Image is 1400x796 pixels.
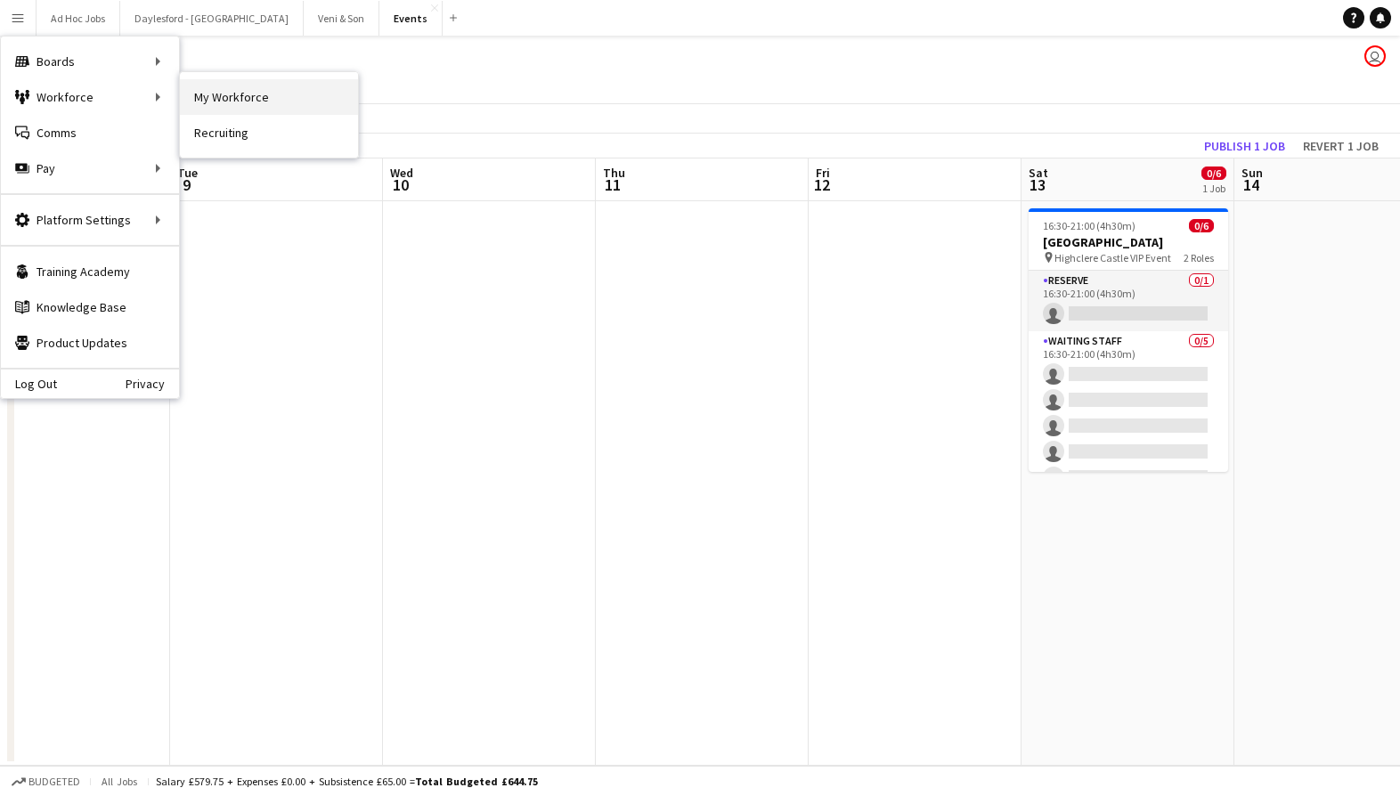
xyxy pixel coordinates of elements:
span: Highclere Castle VIP Event [1054,251,1171,264]
app-user-avatar: Nathan Kee Wong [1364,45,1386,67]
a: Product Updates [1,325,179,361]
span: Budgeted [28,776,80,788]
span: 14 [1239,175,1263,195]
span: 2 Roles [1184,251,1214,264]
span: 13 [1026,175,1048,195]
span: 0/6 [1201,167,1226,180]
span: Total Budgeted £644.75 [415,775,538,788]
button: Events [379,1,443,36]
span: 10 [387,175,413,195]
app-card-role: Waiting Staff0/516:30-21:00 (4h30m) [1029,331,1228,495]
span: All jobs [98,775,141,788]
div: 1 Job [1202,182,1225,195]
button: Veni & Son [304,1,379,36]
a: Log Out [1,377,57,391]
a: My Workforce [180,79,358,115]
a: Knowledge Base [1,289,179,325]
div: Boards [1,44,179,79]
span: Tue [177,165,198,181]
button: Ad Hoc Jobs [37,1,120,36]
span: Wed [390,165,413,181]
span: 0/6 [1189,219,1214,232]
h3: [GEOGRAPHIC_DATA] [1029,234,1228,250]
app-card-role: Reserve0/116:30-21:00 (4h30m) [1029,271,1228,331]
button: Daylesford - [GEOGRAPHIC_DATA] [120,1,304,36]
div: Salary £579.75 + Expenses £0.00 + Subsistence £65.00 = [156,775,538,788]
div: Pay [1,150,179,186]
div: Platform Settings [1,202,179,238]
a: Privacy [126,377,179,391]
a: Recruiting [180,115,358,150]
span: 16:30-21:00 (4h30m) [1043,219,1135,232]
app-job-card: 16:30-21:00 (4h30m)0/6[GEOGRAPHIC_DATA] Highclere Castle VIP Event2 RolesReserve0/116:30-21:00 (4... [1029,208,1228,472]
span: Fri [816,165,830,181]
span: 11 [600,175,625,195]
button: Publish 1 job [1197,134,1292,158]
button: Revert 1 job [1296,134,1386,158]
span: 12 [813,175,830,195]
span: Sat [1029,165,1048,181]
a: Training Academy [1,254,179,289]
div: Workforce [1,79,179,115]
a: Comms [1,115,179,150]
span: Sun [1241,165,1263,181]
button: Budgeted [9,772,83,792]
span: Thu [603,165,625,181]
span: 9 [175,175,198,195]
